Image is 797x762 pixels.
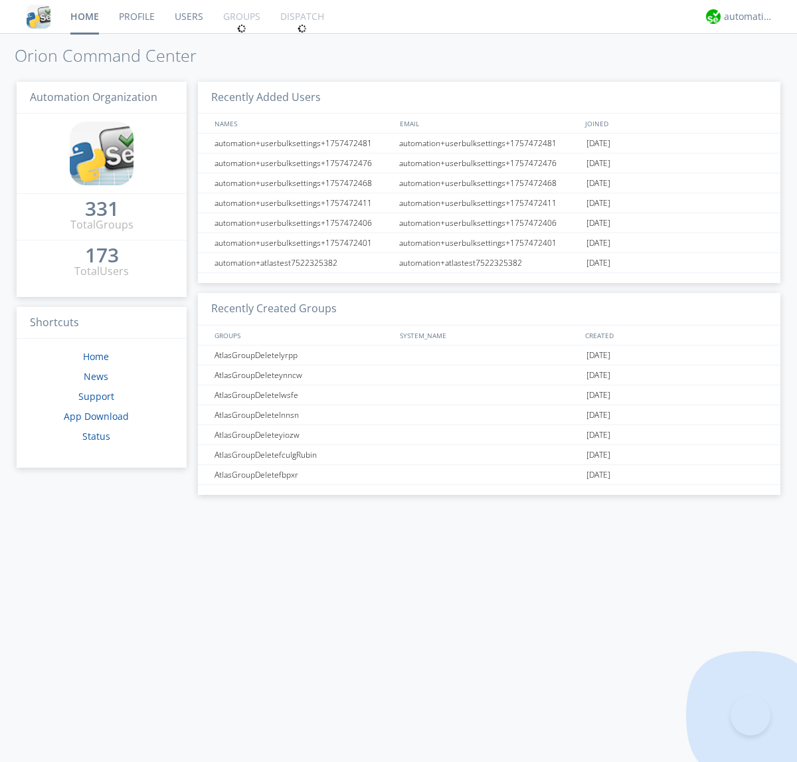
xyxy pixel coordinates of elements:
[397,114,582,133] div: EMAIL
[396,153,583,173] div: automation+userbulksettings+1757472476
[237,24,246,33] img: spin.svg
[211,425,395,444] div: AtlasGroupDeleteyiozw
[586,405,610,425] span: [DATE]
[198,385,780,405] a: AtlasGroupDeletelwsfe[DATE]
[582,114,768,133] div: JOINED
[211,114,393,133] div: NAMES
[586,193,610,213] span: [DATE]
[211,213,395,233] div: automation+userbulksettings+1757472406
[396,193,583,213] div: automation+userbulksettings+1757472411
[198,213,780,233] a: automation+userbulksettings+1757472406automation+userbulksettings+1757472406[DATE]
[85,202,119,215] div: 331
[198,425,780,445] a: AtlasGroupDeleteyiozw[DATE]
[211,405,395,425] div: AtlasGroupDeletelnnsn
[85,248,119,262] div: 173
[198,82,780,114] h3: Recently Added Users
[586,173,610,193] span: [DATE]
[586,365,610,385] span: [DATE]
[396,233,583,252] div: automation+userbulksettings+1757472401
[586,153,610,173] span: [DATE]
[84,370,108,383] a: News
[586,213,610,233] span: [DATE]
[586,445,610,465] span: [DATE]
[30,90,157,104] span: Automation Organization
[85,248,119,264] a: 173
[396,253,583,272] div: automation+atlastest7522325382
[211,153,395,173] div: automation+userbulksettings+1757472476
[70,217,133,233] div: Total Groups
[586,465,610,485] span: [DATE]
[198,134,780,153] a: automation+userbulksettings+1757472481automation+userbulksettings+1757472481[DATE]
[83,350,109,363] a: Home
[198,193,780,213] a: automation+userbulksettings+1757472411automation+userbulksettings+1757472411[DATE]
[70,122,133,185] img: cddb5a64eb264b2086981ab96f4c1ba7
[198,293,780,326] h3: Recently Created Groups
[724,10,774,23] div: automation+atlas
[85,202,119,217] a: 331
[396,173,583,193] div: automation+userbulksettings+1757472468
[64,410,129,423] a: App Download
[211,385,395,405] div: AtlasGroupDeletelwsfe
[211,365,395,385] div: AtlasGroupDeleteynncw
[731,696,770,735] iframe: Toggle Customer Support
[397,326,582,345] div: SYSTEM_NAME
[396,213,583,233] div: automation+userbulksettings+1757472406
[211,173,395,193] div: automation+userbulksettings+1757472468
[198,233,780,253] a: automation+userbulksettings+1757472401automation+userbulksettings+1757472401[DATE]
[74,264,129,279] div: Total Users
[586,425,610,445] span: [DATE]
[198,445,780,465] a: AtlasGroupDeletefculgRubin[DATE]
[706,9,721,24] img: d2d01cd9b4174d08988066c6d424eccd
[211,465,395,484] div: AtlasGroupDeletefbpxr
[211,445,395,464] div: AtlasGroupDeletefculgRubin
[211,345,395,365] div: AtlasGroupDeletelyrpp
[211,253,395,272] div: automation+atlastest7522325382
[211,134,395,153] div: automation+userbulksettings+1757472481
[82,430,110,442] a: Status
[211,326,393,345] div: GROUPS
[17,307,187,339] h3: Shortcuts
[198,173,780,193] a: automation+userbulksettings+1757472468automation+userbulksettings+1757472468[DATE]
[198,365,780,385] a: AtlasGroupDeleteynncw[DATE]
[211,233,395,252] div: automation+userbulksettings+1757472401
[586,134,610,153] span: [DATE]
[586,253,610,273] span: [DATE]
[198,345,780,365] a: AtlasGroupDeletelyrpp[DATE]
[298,24,307,33] img: spin.svg
[198,253,780,273] a: automation+atlastest7522325382automation+atlastest7522325382[DATE]
[78,390,114,403] a: Support
[198,153,780,173] a: automation+userbulksettings+1757472476automation+userbulksettings+1757472476[DATE]
[586,233,610,253] span: [DATE]
[396,134,583,153] div: automation+userbulksettings+1757472481
[582,326,768,345] div: CREATED
[211,193,395,213] div: automation+userbulksettings+1757472411
[586,345,610,365] span: [DATE]
[198,465,780,485] a: AtlasGroupDeletefbpxr[DATE]
[198,405,780,425] a: AtlasGroupDeletelnnsn[DATE]
[586,385,610,405] span: [DATE]
[27,5,50,29] img: cddb5a64eb264b2086981ab96f4c1ba7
